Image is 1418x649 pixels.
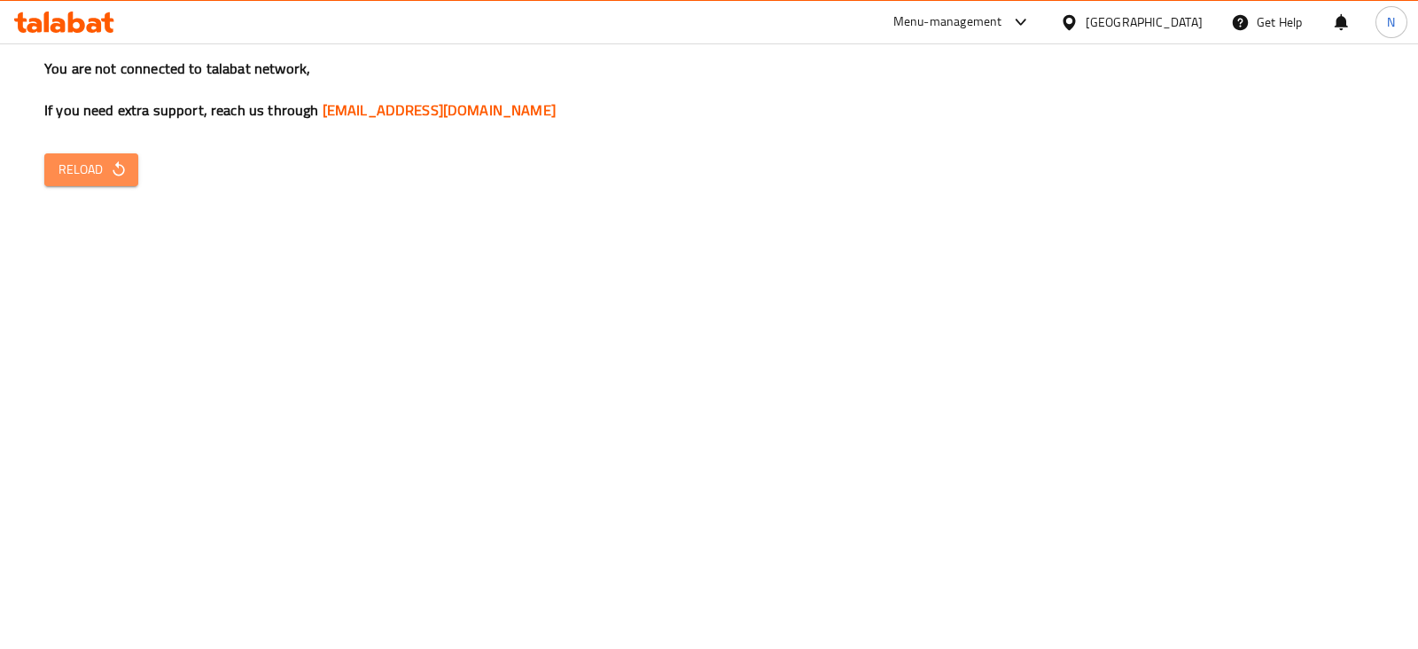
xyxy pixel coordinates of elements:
span: Reload [58,159,124,181]
span: N [1387,12,1395,32]
div: [GEOGRAPHIC_DATA] [1086,12,1203,32]
a: [EMAIL_ADDRESS][DOMAIN_NAME] [323,97,556,123]
button: Reload [44,153,138,186]
div: Menu-management [893,12,1002,33]
h3: You are not connected to talabat network, If you need extra support, reach us through [44,59,1374,121]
